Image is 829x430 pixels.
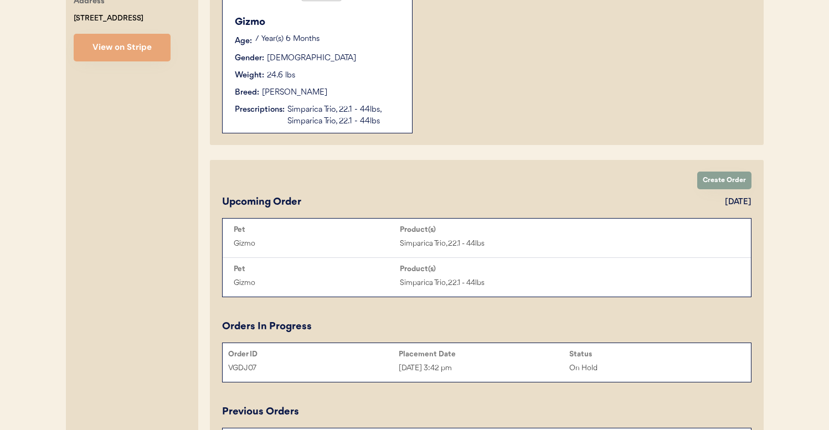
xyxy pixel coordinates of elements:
[400,265,566,273] div: Product(s)
[235,35,252,47] div: Age:
[400,277,566,289] div: Simparica Trio, 22.1 - 44lbs
[222,195,301,210] div: Upcoming Order
[569,350,740,359] div: Status
[234,265,400,273] div: Pet
[262,87,327,99] div: [PERSON_NAME]
[222,319,312,334] div: Orders In Progress
[228,350,399,359] div: Order ID
[235,70,264,81] div: Weight:
[234,225,400,234] div: Pet
[234,237,400,250] div: Gizmo
[74,34,171,61] button: View on Stripe
[222,405,299,419] div: Previous Orders
[569,362,740,375] div: On Hold
[399,362,569,375] div: [DATE] 3:42 pm
[235,87,259,99] div: Breed:
[399,350,569,359] div: Placement Date
[400,225,566,234] div: Product(s)
[697,172,751,189] button: Create Order
[725,196,751,208] div: [DATE]
[235,104,285,116] div: Prescriptions:
[235,53,264,64] div: Gender:
[400,237,566,250] div: Simparica Trio, 22.1 - 44lbs
[228,362,399,375] div: VGDJ07
[235,15,401,30] div: Gizmo
[267,70,295,81] div: 24.6 lbs
[267,53,356,64] div: [DEMOGRAPHIC_DATA]
[74,12,143,25] div: [STREET_ADDRESS]
[255,35,401,43] p: 7 Year(s) 6 Months
[287,104,401,127] div: Simparica Trio, 22.1 - 44lbs, Simparica Trio, 22.1 - 44lbs
[234,277,400,289] div: Gizmo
